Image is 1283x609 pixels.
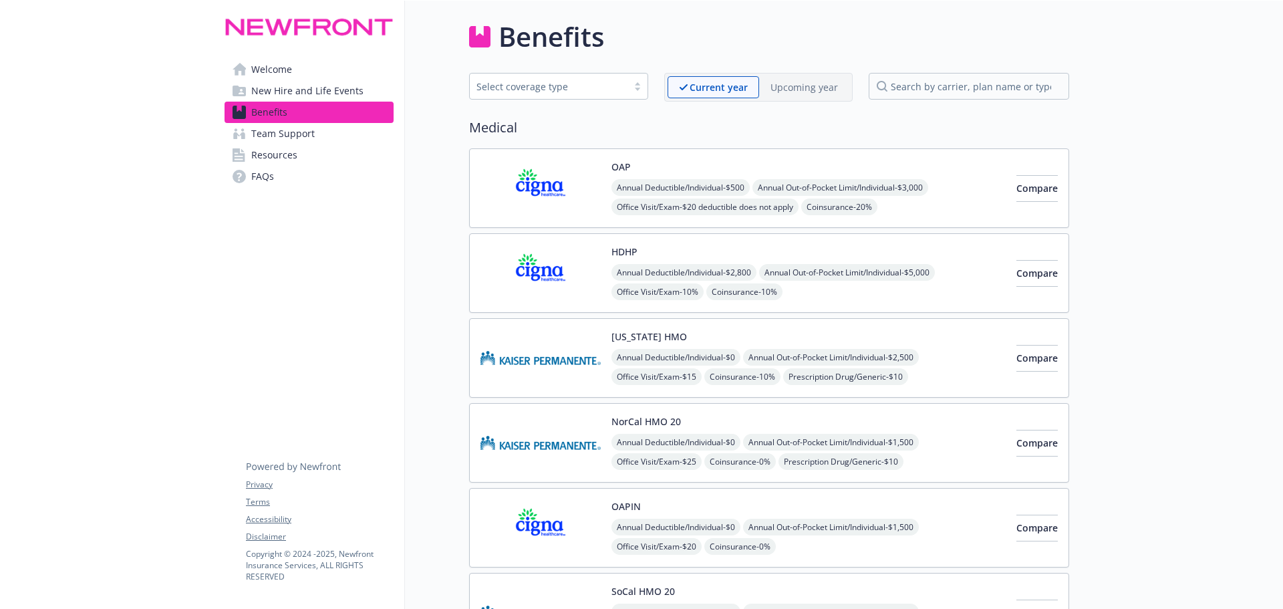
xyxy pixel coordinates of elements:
[1016,260,1058,287] button: Compare
[225,144,394,166] a: Resources
[759,264,935,281] span: Annual Out-of-Pocket Limit/Individual - $5,000
[480,160,601,217] img: CIGNA carrier logo
[611,245,637,259] button: HDHP
[611,453,702,470] span: Office Visit/Exam - $25
[743,349,919,366] span: Annual Out-of-Pocket Limit/Individual - $2,500
[611,434,740,451] span: Annual Deductible/Individual - $0
[225,166,394,187] a: FAQs
[752,179,928,196] span: Annual Out-of-Pocket Limit/Individual - $3,000
[783,368,908,385] span: Prescription Drug/Generic - $10
[246,531,393,543] a: Disclaimer
[611,519,740,535] span: Annual Deductible/Individual - $0
[476,80,621,94] div: Select coverage type
[1016,430,1058,457] button: Compare
[611,584,675,598] button: SoCal HMO 20
[611,264,756,281] span: Annual Deductible/Individual - $2,800
[480,245,601,301] img: CIGNA carrier logo
[1016,345,1058,372] button: Compare
[251,59,292,80] span: Welcome
[611,160,631,174] button: OAP
[251,80,364,102] span: New Hire and Life Events
[1016,352,1058,364] span: Compare
[869,73,1069,100] input: search by carrier, plan name or type
[743,434,919,451] span: Annual Out-of-Pocket Limit/Individual - $1,500
[225,123,394,144] a: Team Support
[1016,267,1058,279] span: Compare
[704,538,776,555] span: Coinsurance - 0%
[246,513,393,525] a: Accessibility
[690,80,748,94] p: Current year
[704,453,776,470] span: Coinsurance - 0%
[246,548,393,582] p: Copyright © 2024 - 2025 , Newfront Insurance Services, ALL RIGHTS RESERVED
[225,102,394,123] a: Benefits
[480,414,601,471] img: Kaiser Permanente Insurance Company carrier logo
[251,123,315,144] span: Team Support
[611,179,750,196] span: Annual Deductible/Individual - $500
[611,330,687,344] button: [US_STATE] HMO
[611,368,702,385] span: Office Visit/Exam - $15
[225,59,394,80] a: Welcome
[704,368,780,385] span: Coinsurance - 10%
[706,283,782,300] span: Coinsurance - 10%
[611,349,740,366] span: Annual Deductible/Individual - $0
[1016,182,1058,195] span: Compare
[225,80,394,102] a: New Hire and Life Events
[1016,521,1058,534] span: Compare
[480,499,601,556] img: CIGNA carrier logo
[251,102,287,123] span: Benefits
[743,519,919,535] span: Annual Out-of-Pocket Limit/Individual - $1,500
[611,414,681,429] button: NorCal HMO 20
[801,199,877,215] span: Coinsurance - 20%
[611,538,702,555] span: Office Visit/Exam - $20
[498,17,604,57] h1: Benefits
[770,80,838,94] p: Upcoming year
[251,166,274,187] span: FAQs
[1016,437,1058,449] span: Compare
[611,283,704,300] span: Office Visit/Exam - 10%
[778,453,903,470] span: Prescription Drug/Generic - $10
[251,144,297,166] span: Resources
[246,496,393,508] a: Terms
[1016,175,1058,202] button: Compare
[246,479,393,491] a: Privacy
[611,199,799,215] span: Office Visit/Exam - $20 deductible does not apply
[480,330,601,386] img: Kaiser Permanente Insurance Company carrier logo
[611,499,641,513] button: OAPIN
[1016,515,1058,541] button: Compare
[469,118,1069,138] h2: Medical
